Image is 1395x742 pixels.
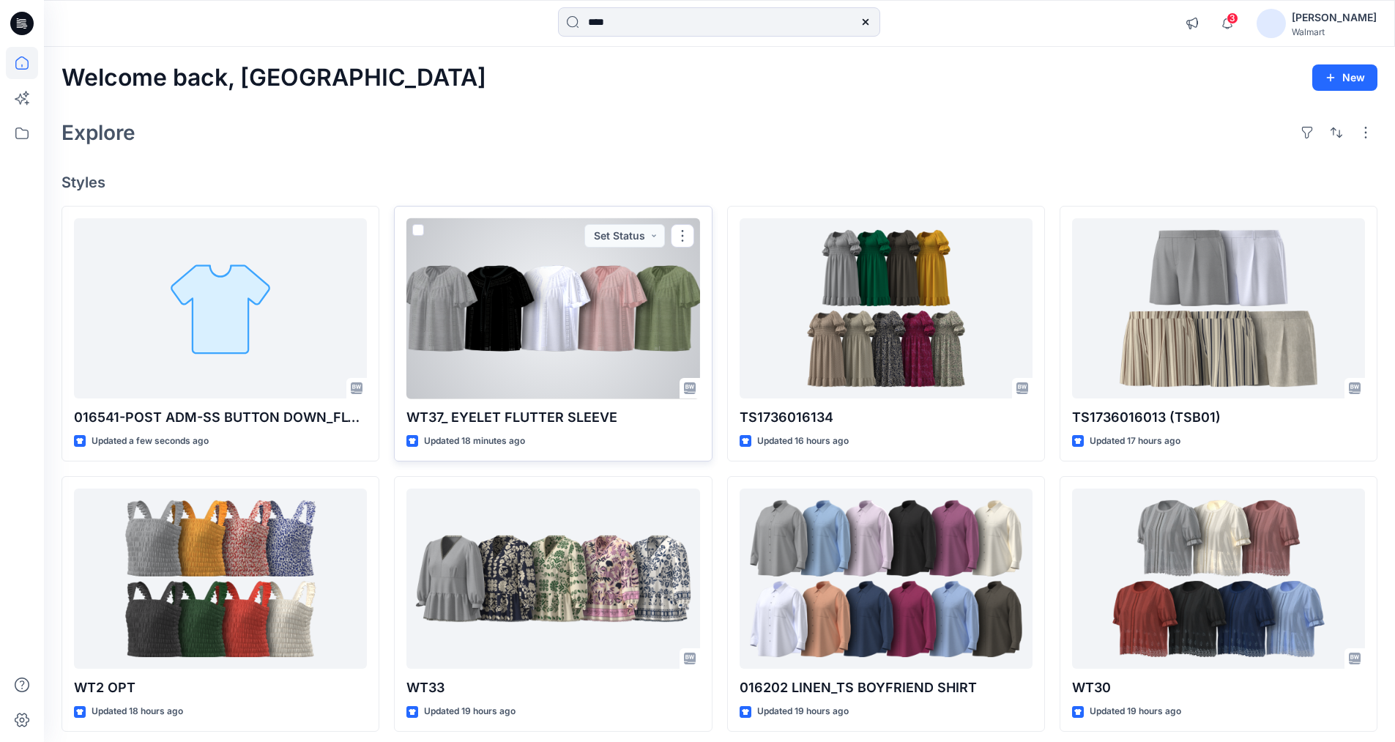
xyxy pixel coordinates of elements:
p: WT2 OPT [74,678,367,698]
p: Updated a few seconds ago [92,434,209,449]
p: WT33 [406,678,699,698]
img: avatar [1257,9,1286,38]
p: Updated 19 hours ago [424,704,516,719]
p: WT30 [1072,678,1365,698]
span: 3 [1227,12,1238,24]
a: WT37_ EYELET FLUTTER SLEEVE [406,218,699,399]
a: WT33 [406,489,699,669]
a: 016202 LINEN_TS BOYFRIEND SHIRT [740,489,1033,669]
p: Updated 17 hours ago [1090,434,1180,449]
p: Updated 16 hours ago [757,434,849,449]
div: [PERSON_NAME] [1292,9,1377,26]
p: 016541-POST ADM-SS BUTTON DOWN_FLT012 [74,407,367,428]
a: TS1736016134 [740,218,1033,399]
a: TS1736016013 (TSB01) [1072,218,1365,399]
p: WT37_ EYELET FLUTTER SLEEVE [406,407,699,428]
a: 016541-POST ADM-SS BUTTON DOWN_FLT012 [74,218,367,399]
p: 016202 LINEN_TS BOYFRIEND SHIRT [740,678,1033,698]
h2: Welcome back, [GEOGRAPHIC_DATA] [62,64,486,92]
h4: Styles [62,174,1377,191]
h2: Explore [62,121,135,144]
p: Updated 19 hours ago [1090,704,1181,719]
p: TS1736016134 [740,407,1033,428]
a: WT30 [1072,489,1365,669]
button: New [1312,64,1377,91]
p: Updated 18 minutes ago [424,434,525,449]
a: WT2 OPT [74,489,367,669]
p: Updated 19 hours ago [757,704,849,719]
p: TS1736016013 (TSB01) [1072,407,1365,428]
p: Updated 18 hours ago [92,704,183,719]
div: Walmart [1292,26,1377,37]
